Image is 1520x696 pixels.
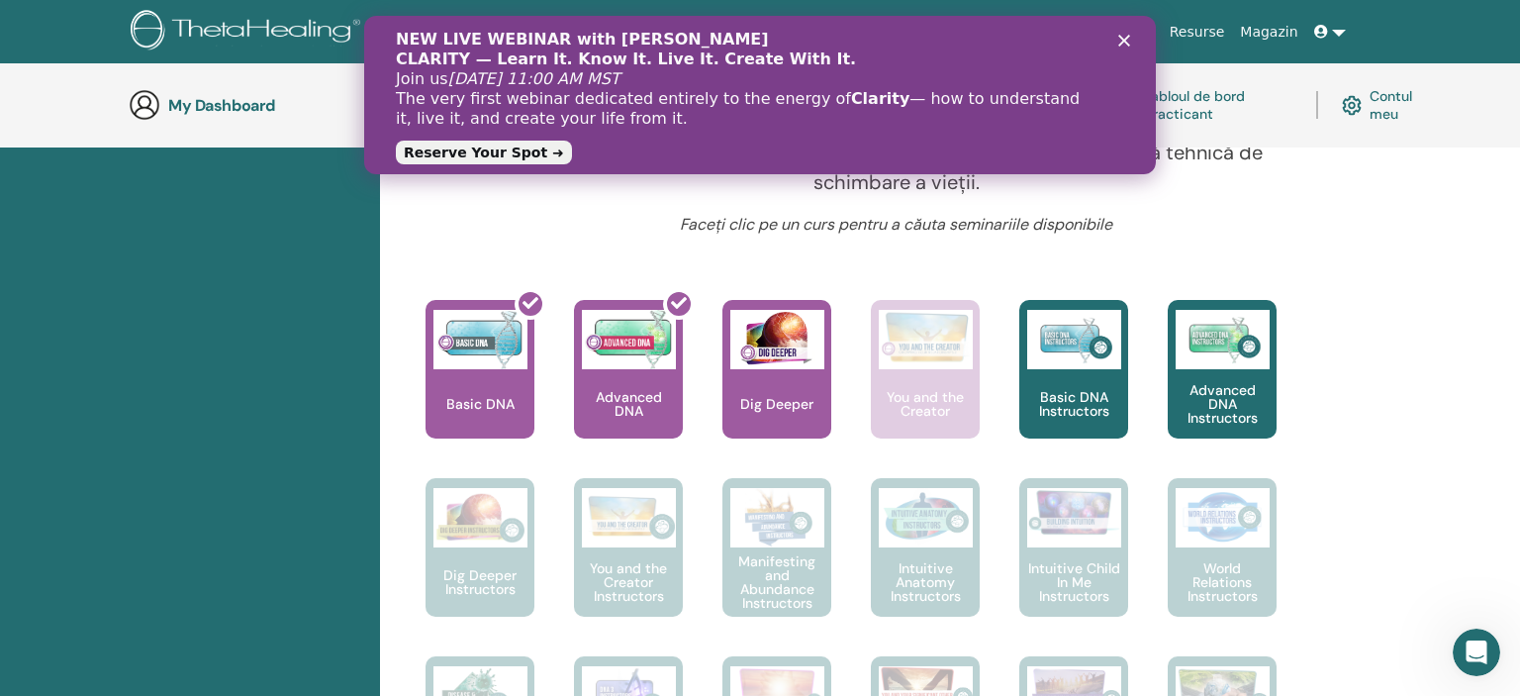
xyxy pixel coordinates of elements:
[1027,310,1121,369] img: Basic DNA Instructors
[574,390,683,418] p: Advanced DNA
[730,488,824,547] img: Manifesting and Abundance Instructors
[935,14,1023,50] a: Certificare
[1176,488,1270,547] img: World Relations Instructors
[722,300,831,478] a: Dig Deeper Dig Deeper
[871,561,980,603] p: Intuitive Anatomy Instructors
[879,488,973,547] img: Intuitive Anatomy Instructors
[131,10,367,54] img: logo.png
[433,310,527,369] img: Basic DNA
[426,568,534,596] p: Dig Deeper Instructors
[32,125,208,149] a: Reserve Your Spot ➜
[732,397,821,411] p: Dig Deeper
[1168,478,1277,656] a: World Relations Instructors World Relations Instructors
[1232,14,1305,50] a: Magazin
[719,14,785,50] a: Despre
[426,478,534,656] a: Dig Deeper Instructors Dig Deeper Instructors
[574,300,683,478] a: Advanced DNA Advanced DNA
[574,478,683,656] a: You and the Creator Instructors You and the Creator Instructors
[487,73,545,92] b: Clarity
[1162,14,1233,50] a: Resurse
[582,488,676,547] img: You and the Creator Instructors
[1342,91,1362,120] img: cog.svg
[1342,83,1433,127] a: Contul meu
[1168,561,1277,603] p: World Relations Instructors
[1453,629,1500,676] iframe: Intercom live chat
[433,488,527,547] img: Dig Deeper Instructors
[129,89,160,121] img: generic-user-icon.jpg
[1168,383,1277,425] p: Advanced DNA Instructors
[871,390,980,418] p: You and the Creator
[754,18,774,30] div: Close
[722,554,831,610] p: Manifesting and Abundance Instructors
[426,300,534,478] a: Basic DNA Basic DNA
[785,14,935,50] a: Cursuri & Seminarii
[1168,300,1277,478] a: Advanced DNA Instructors Advanced DNA Instructors
[722,478,831,656] a: Manifesting and Abundance Instructors Manifesting and Abundance Instructors
[1019,390,1128,418] p: Basic DNA Instructors
[1019,478,1128,656] a: Intuitive Child In Me Instructors Intuitive Child In Me Instructors
[1027,488,1121,537] img: Intuitive Child In Me Instructors
[168,96,366,115] h3: My Dashboard
[879,310,973,364] img: You and the Creator
[364,16,1156,174] iframe: Intercom live chat banner
[582,310,676,369] img: Advanced DNA
[1019,300,1128,478] a: Basic DNA Instructors Basic DNA Instructors
[730,310,824,369] img: Dig Deeper
[1023,14,1162,50] a: Povesti de succes
[871,300,980,478] a: You and the Creator You and the Creator
[499,213,1295,237] p: Faceți clic pe un curs pentru a căuta seminariile disponibile
[1116,83,1292,127] a: Tabloul de bord practicant
[1176,310,1270,369] img: Advanced DNA Instructors
[871,478,980,656] a: Intuitive Anatomy Instructors Intuitive Anatomy Instructors
[1019,561,1128,603] p: Intuitive Child In Me Instructors
[574,561,683,603] p: You and the Creator Instructors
